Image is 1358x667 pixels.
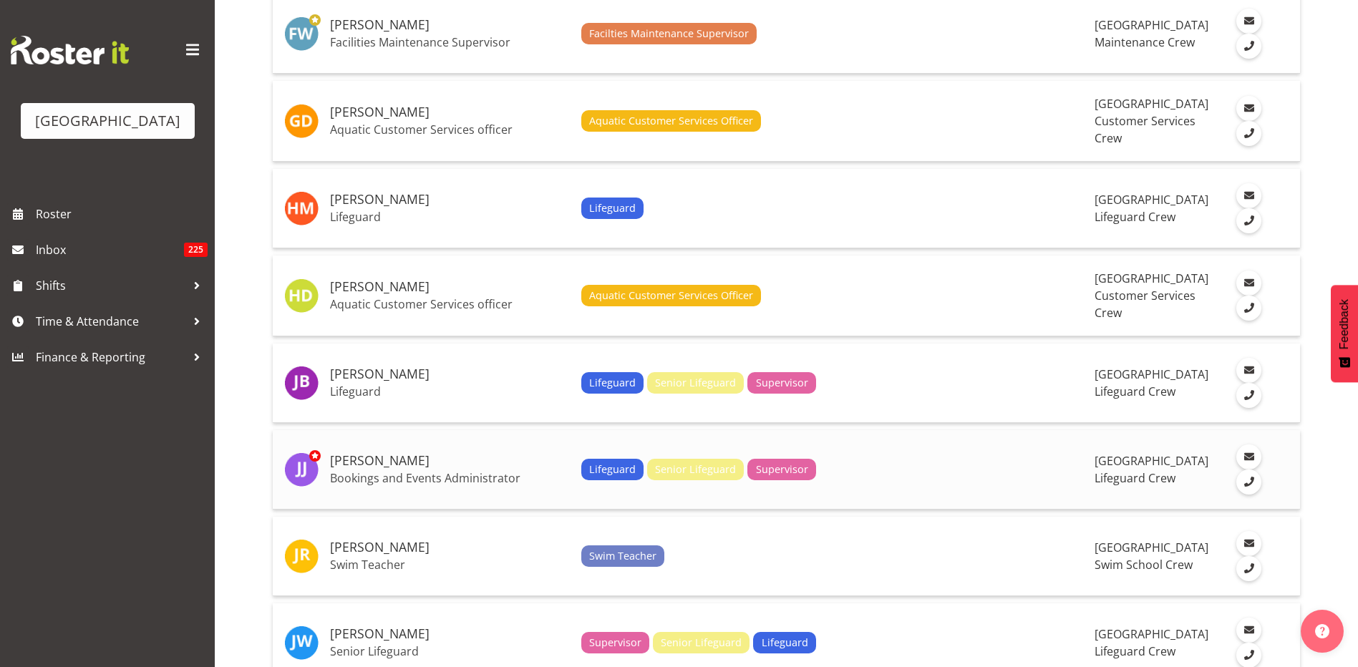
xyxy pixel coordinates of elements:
img: hamish-mckenzie11347.jpg [284,191,319,225]
span: Roster [36,203,208,225]
p: Aquatic Customer Services officer [330,122,570,137]
a: Call Employee [1236,469,1261,495]
span: Supervisor [589,635,641,651]
span: Lifeguard Crew [1095,209,1175,225]
span: Swim Teacher [589,548,656,564]
h5: [PERSON_NAME] [330,105,570,120]
a: Email Employee [1236,618,1261,643]
span: Customer Services Crew [1095,288,1195,321]
span: Lifeguard Crew [1095,470,1175,486]
span: Maintenance Crew [1095,34,1195,50]
span: Time & Attendance [36,311,186,332]
p: Bookings and Events Administrator [330,471,570,485]
h5: [PERSON_NAME] [330,540,570,555]
button: Feedback - Show survey [1331,285,1358,382]
span: [GEOGRAPHIC_DATA] [1095,96,1208,112]
p: Lifeguard [330,384,570,399]
div: [GEOGRAPHIC_DATA] [35,110,180,132]
a: Call Employee [1236,556,1261,581]
span: [GEOGRAPHIC_DATA] [1095,540,1208,555]
span: [GEOGRAPHIC_DATA] [1095,192,1208,208]
p: Senior Lifeguard [330,644,570,658]
a: Call Employee [1236,121,1261,146]
span: Lifeguard [589,462,636,477]
h5: [PERSON_NAME] [330,627,570,641]
span: Inbox [36,239,184,261]
span: Senior Lifeguard [655,375,736,391]
span: [GEOGRAPHIC_DATA] [1095,17,1208,33]
span: Lifeguard Crew [1095,643,1175,659]
img: hana-davis11573.jpg [284,278,319,313]
a: Email Employee [1236,183,1261,208]
span: Supervisor [756,462,808,477]
span: [GEOGRAPHIC_DATA] [1095,626,1208,642]
span: Lifeguard [762,635,808,651]
span: Aquatic Customer Services Officer [589,288,753,303]
h5: [PERSON_NAME] [330,367,570,381]
a: Call Employee [1236,296,1261,321]
span: [GEOGRAPHIC_DATA] [1095,271,1208,286]
span: Lifeguard Crew [1095,384,1175,399]
span: Lifeguard [589,375,636,391]
span: Shifts [36,275,186,296]
a: Email Employee [1236,444,1261,469]
span: [GEOGRAPHIC_DATA] [1095,453,1208,469]
span: [GEOGRAPHIC_DATA] [1095,366,1208,382]
a: Email Employee [1236,96,1261,121]
img: fred-wallace529.jpg [284,16,319,51]
span: Feedback [1338,299,1351,349]
p: Swim Teacher [330,558,570,572]
a: Email Employee [1236,358,1261,383]
span: Aquatic Customer Services Officer [589,113,753,129]
a: Call Employee [1236,208,1261,233]
img: jade-johnson1105.jpg [284,452,319,487]
span: Senior Lifeguard [661,635,742,651]
p: Facilities Maintenance Supervisor [330,35,570,49]
h5: [PERSON_NAME] [330,193,570,207]
a: Call Employee [1236,383,1261,408]
p: Aquatic Customer Services officer [330,297,570,311]
h5: [PERSON_NAME] [330,280,570,294]
span: Facilties Maintenance Supervisor [589,26,749,42]
span: 225 [184,243,208,257]
h5: [PERSON_NAME] [330,454,570,468]
img: jason-wong11445.jpg [284,625,319,660]
a: Email Employee [1236,271,1261,296]
img: Rosterit website logo [11,36,129,64]
p: Lifeguard [330,210,570,224]
img: help-xxl-2.png [1315,624,1329,638]
span: Finance & Reporting [36,346,186,368]
span: Customer Services Crew [1095,113,1195,146]
img: jasika-rohloff11416.jpg [284,539,319,573]
a: Email Employee [1236,531,1261,556]
span: Senior Lifeguard [655,462,736,477]
span: Supervisor [756,375,808,391]
img: greer-dawson11572.jpg [284,104,319,138]
h5: [PERSON_NAME] [330,18,570,32]
span: Lifeguard [589,200,636,216]
img: jack-bailey11197.jpg [284,366,319,400]
span: Swim School Crew [1095,557,1193,573]
a: Call Employee [1236,34,1261,59]
a: Email Employee [1236,9,1261,34]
